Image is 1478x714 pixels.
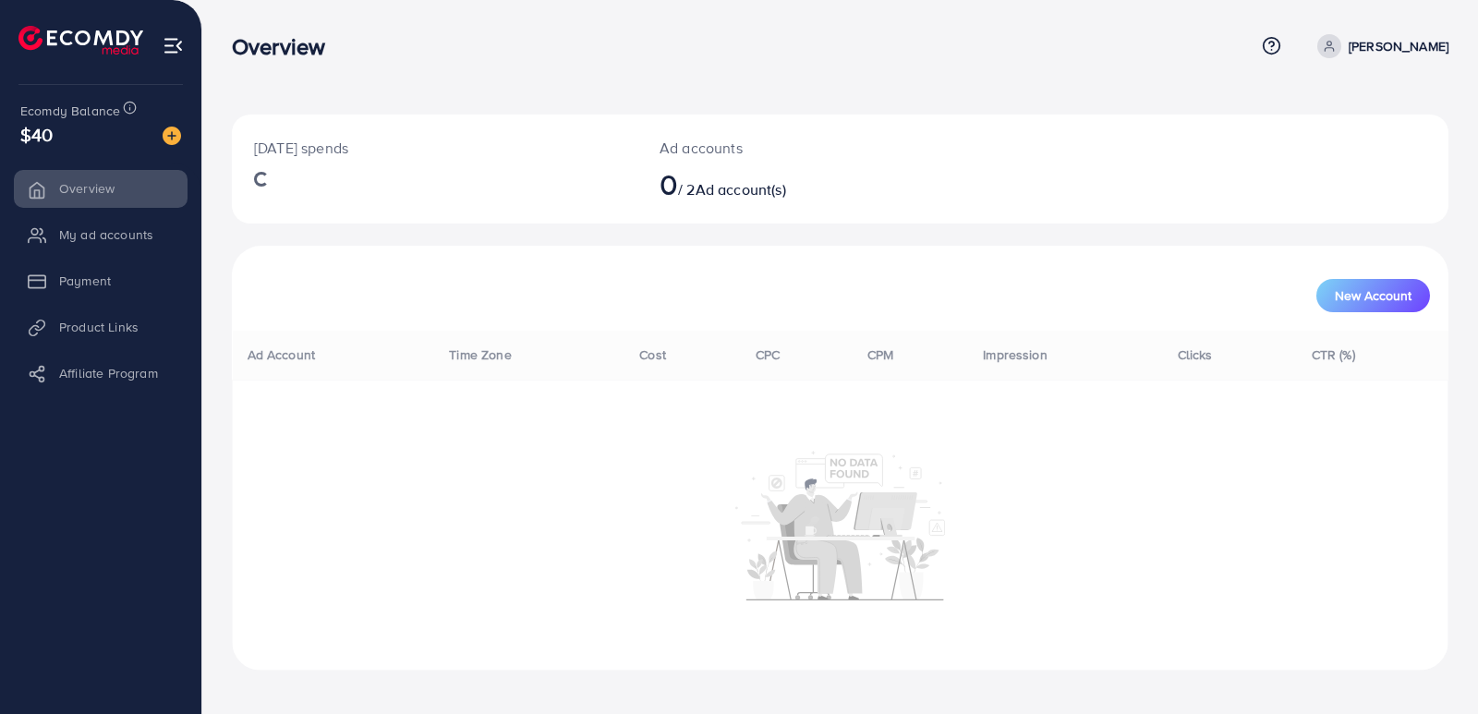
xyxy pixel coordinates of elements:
[1316,279,1430,312] button: New Account
[1310,34,1448,58] a: [PERSON_NAME]
[660,166,919,201] h2: / 2
[163,35,184,56] img: menu
[20,121,53,148] span: $40
[232,33,340,60] h3: Overview
[696,179,786,200] span: Ad account(s)
[1349,35,1448,57] p: [PERSON_NAME]
[163,127,181,145] img: image
[20,102,120,120] span: Ecomdy Balance
[1335,289,1411,302] span: New Account
[660,137,919,159] p: Ad accounts
[254,137,615,159] p: [DATE] spends
[18,26,143,54] img: logo
[660,163,678,205] span: 0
